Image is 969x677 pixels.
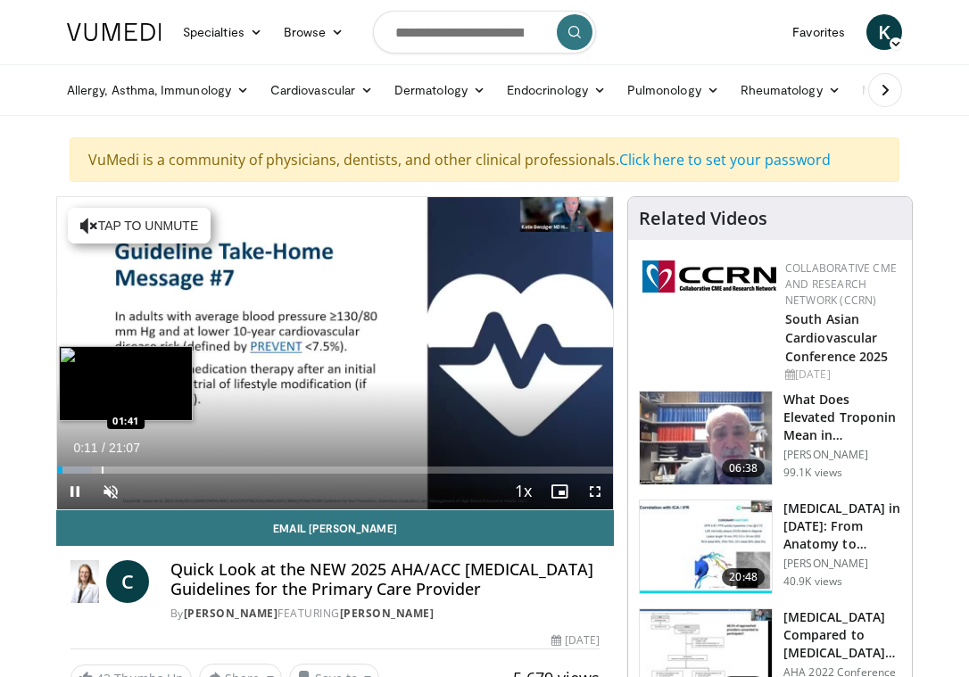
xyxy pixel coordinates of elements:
p: [PERSON_NAME] [783,557,901,571]
a: [PERSON_NAME] [184,606,278,621]
a: Collaborative CME and Research Network (CCRN) [785,260,897,308]
button: Fullscreen [577,474,613,509]
video-js: Video Player [57,197,613,509]
h3: [MEDICAL_DATA] Compared to [MEDICAL_DATA] for the Prevention of… [783,608,901,662]
button: Pause [57,474,93,509]
div: [DATE] [785,367,898,383]
a: Click here to set your password [619,150,831,169]
img: VuMedi Logo [67,23,161,41]
img: 98daf78a-1d22-4ebe-927e-10afe95ffd94.150x105_q85_crop-smart_upscale.jpg [640,392,772,484]
a: 06:38 What Does Elevated Troponin Mean in [MEDICAL_DATA]? [PERSON_NAME] 99.1K views [639,391,901,485]
a: Browse [273,14,355,50]
span: 0:11 [73,441,97,455]
a: Email [PERSON_NAME] [56,510,614,546]
span: 20:48 [722,568,765,586]
img: a04ee3ba-8487-4636-b0fb-5e8d268f3737.png.150x105_q85_autocrop_double_scale_upscale_version-0.2.png [642,260,776,293]
img: 823da73b-7a00-425d-bb7f-45c8b03b10c3.150x105_q85_crop-smart_upscale.jpg [640,500,772,593]
a: South Asian Cardiovascular Conference 2025 [785,310,889,365]
img: image.jpeg [59,346,193,421]
div: Progress Bar [57,466,613,474]
input: Search topics, interventions [373,11,596,54]
span: 06:38 [722,459,765,477]
button: Playback Rate [506,474,542,509]
a: K [866,14,902,50]
a: Endocrinology [496,72,617,108]
div: [DATE] [551,632,600,648]
p: 40.9K views [783,574,842,589]
span: 21:07 [109,441,140,455]
h3: What Does Elevated Troponin Mean in [MEDICAL_DATA]? [783,391,901,444]
div: By FEATURING [170,606,600,622]
a: Favorites [782,14,856,50]
h3: [MEDICAL_DATA] in [DATE]: From Anatomy to Physiology to Plaque Burden and … [783,499,901,553]
a: Rheumatology [730,72,851,108]
a: [PERSON_NAME] [340,606,435,621]
a: C [106,560,149,603]
a: Pulmonology [617,72,730,108]
a: Specialties [172,14,273,50]
button: Enable picture-in-picture mode [542,474,577,509]
a: Allergy, Asthma, Immunology [56,72,260,108]
p: 99.1K views [783,466,842,480]
h4: Quick Look at the NEW 2025 AHA/ACC [MEDICAL_DATA] Guidelines for the Primary Care Provider [170,560,600,599]
h4: Related Videos [639,208,767,229]
a: Dermatology [384,72,496,108]
span: / [102,441,105,455]
p: [PERSON_NAME] [783,448,901,462]
div: VuMedi is a community of physicians, dentists, and other clinical professionals. [70,137,899,182]
a: 20:48 [MEDICAL_DATA] in [DATE]: From Anatomy to Physiology to Plaque Burden and … [PERSON_NAME] 4... [639,499,901,594]
img: Dr. Catherine P. Benziger [70,560,99,603]
a: Cardiovascular [260,72,384,108]
button: Unmute [93,474,128,509]
button: Tap to unmute [68,208,211,244]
